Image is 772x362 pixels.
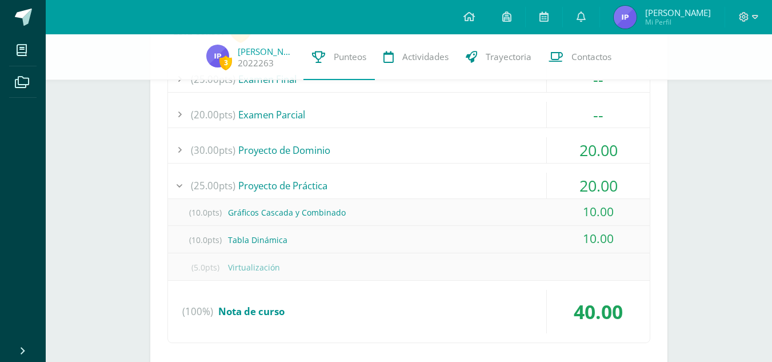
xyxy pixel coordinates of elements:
span: [PERSON_NAME] [645,7,711,18]
div: 20.00 [547,137,650,163]
span: Contactos [571,51,611,63]
img: a643ab4d341f77dd2b5c74a1f74d7e9c.png [614,6,637,29]
span: (25.00pts) [191,173,235,198]
span: Actividades [402,51,449,63]
span: (20.00pts) [191,102,235,128]
div: Tabla Dinámica [168,227,650,253]
span: (10.0pts) [182,227,228,253]
div: 10.00 [547,226,650,252]
a: 2022263 [238,57,274,69]
span: Mi Perfil [645,17,711,27]
span: (30.00pts) [191,137,235,163]
div: Virtualización [168,254,650,280]
span: (5.0pts) [182,254,228,280]
a: Trayectoria [457,34,540,80]
div: 10.00 [547,199,650,225]
div: Proyecto de Dominio [168,137,650,163]
a: Actividades [375,34,457,80]
span: Trayectoria [486,51,531,63]
div: Gráficos Cascada y Combinado [168,200,650,225]
div: 40.00 [547,290,650,333]
div: Proyecto de Práctica [168,173,650,198]
div: Examen Parcial [168,102,650,128]
span: 3 [219,55,232,70]
img: a643ab4d341f77dd2b5c74a1f74d7e9c.png [206,45,229,67]
span: Nota de curso [218,305,285,318]
a: Punteos [303,34,375,80]
span: (10.0pts) [182,200,228,225]
a: Contactos [540,34,620,80]
a: [PERSON_NAME] [238,46,295,57]
span: (100%) [182,290,213,333]
div: -- [547,102,650,128]
span: Punteos [334,51,366,63]
div: 20.00 [547,173,650,198]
